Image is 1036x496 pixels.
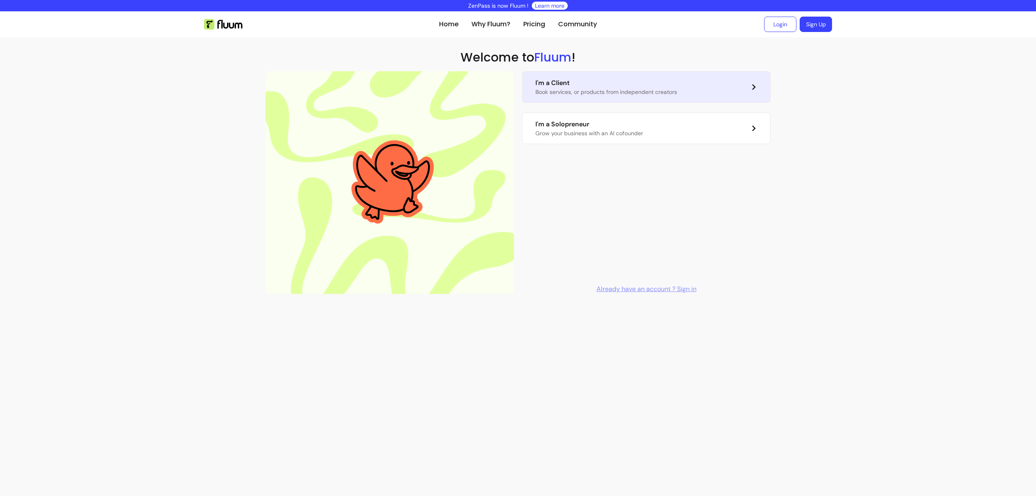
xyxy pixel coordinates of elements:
a: Community [558,19,597,29]
a: I'm a ClientBook services, or products from independent creators [522,71,771,103]
a: I'm a SolopreneurGrow your business with an AI cofounder [522,113,771,144]
a: Sign Up [800,17,832,32]
a: Learn more [535,2,565,10]
a: Already have an account ? Sign in [597,284,696,294]
p: I'm a Client [535,78,677,88]
p: Grow your business with an AI cofounder [535,129,643,137]
img: Aesthetic image [341,132,438,233]
a: Home [439,19,459,29]
a: Why Fluum? [471,19,510,29]
img: Fluum Logo [204,19,242,30]
p: Book services, or products from independent creators [535,88,677,96]
span: Fluum [534,49,571,66]
p: I'm a Solopreneur [535,119,643,129]
a: Pricing [523,19,545,29]
p: ZenPass is now Fluum ! [468,2,529,10]
a: Login [764,17,796,32]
